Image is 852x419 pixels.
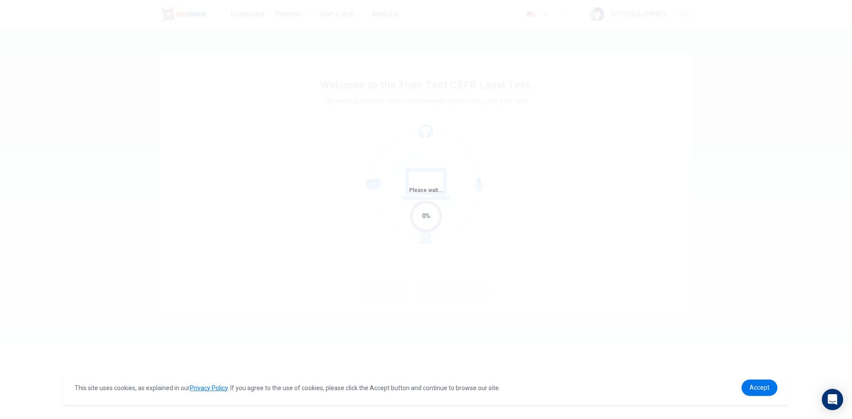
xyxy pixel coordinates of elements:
[75,384,500,392] span: This site uses cookies, as explained in our . If you agree to the use of cookies, please click th...
[822,389,843,410] div: Open Intercom Messenger
[742,380,777,396] a: dismiss cookie message
[190,384,228,392] a: Privacy Policy
[64,371,788,405] div: cookieconsent
[422,211,430,221] div: 0%
[409,187,443,193] span: Please wait...
[749,384,769,391] span: Accept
